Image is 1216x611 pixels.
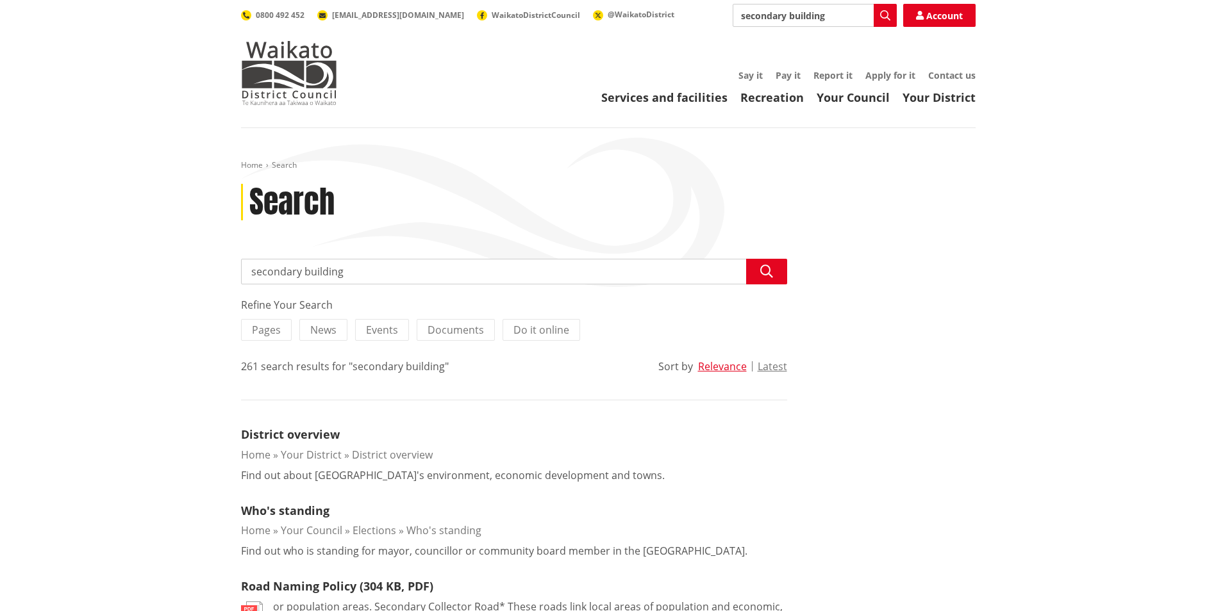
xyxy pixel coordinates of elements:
[241,468,665,483] p: Find out about [GEOGRAPHIC_DATA]'s environment, economic development and towns.
[317,10,464,20] a: [EMAIL_ADDRESS][DOMAIN_NAME]
[758,361,787,372] button: Latest
[249,184,335,221] h1: Search
[366,323,398,337] span: Events
[865,69,915,81] a: Apply for it
[776,69,801,81] a: Pay it
[281,523,342,537] a: Your Council
[241,160,976,171] nav: breadcrumb
[352,448,433,462] a: District overview
[241,543,747,558] p: Find out who is standing for mayor, councillor or community board member in the [GEOGRAPHIC_DATA].
[256,10,304,20] span: 0800 492 452
[332,10,464,20] span: [EMAIL_ADDRESS][DOMAIN_NAME]
[252,323,281,337] span: Pages
[740,90,804,105] a: Recreation
[928,69,976,81] a: Contact us
[903,90,976,105] a: Your District
[903,4,976,27] a: Account
[241,427,340,442] a: District overview
[733,4,897,27] input: Search input
[241,523,271,537] a: Home
[492,10,580,20] span: WaikatoDistrictCouncil
[241,503,329,518] a: Who's standing
[241,448,271,462] a: Home
[477,10,580,20] a: WaikatoDistrictCouncil
[241,359,449,374] div: 261 search results for "secondary building"
[310,323,337,337] span: News
[817,90,890,105] a: Your Council
[608,9,674,20] span: @WaikatoDistrict
[241,297,787,313] div: Refine Your Search
[593,9,674,20] a: @WaikatoDistrict
[241,41,337,105] img: Waikato District Council - Te Kaunihera aa Takiwaa o Waikato
[241,259,787,284] input: Search input
[813,69,853,81] a: Report it
[241,578,433,594] a: Road Naming Policy (304 KB, PDF)
[353,523,396,537] a: Elections
[272,159,297,170] span: Search
[241,159,263,170] a: Home
[658,359,693,374] div: Sort by
[241,10,304,20] a: 0800 492 452
[281,448,342,462] a: Your District
[601,90,728,105] a: Services and facilities
[406,523,481,537] a: Who's standing
[428,323,484,337] span: Documents
[513,323,569,337] span: Do it online
[698,361,747,372] button: Relevance
[738,69,763,81] a: Say it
